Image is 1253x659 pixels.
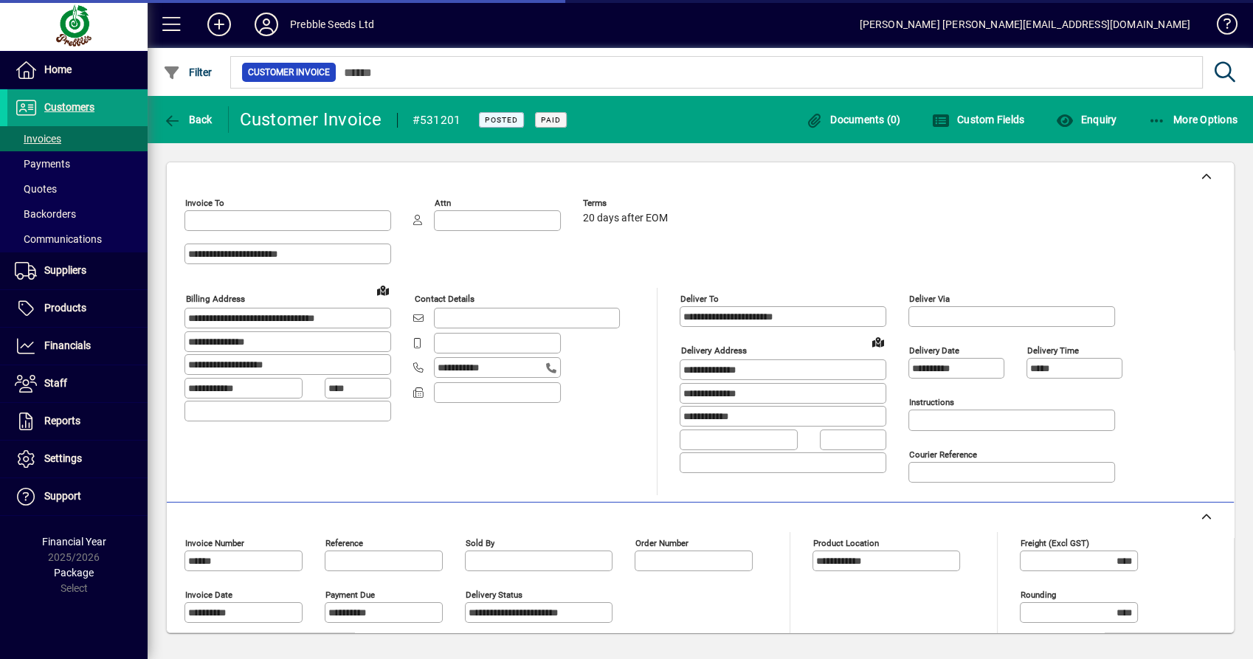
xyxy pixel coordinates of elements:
[435,198,451,208] mat-label: Attn
[7,252,148,289] a: Suppliers
[805,114,901,125] span: Documents (0)
[7,227,148,252] a: Communications
[325,590,375,600] mat-label: Payment due
[7,403,148,440] a: Reports
[44,452,82,464] span: Settings
[466,538,494,548] mat-label: Sold by
[541,115,561,125] span: Paid
[42,536,106,548] span: Financial Year
[7,441,148,477] a: Settings
[909,397,954,407] mat-label: Instructions
[44,415,80,427] span: Reports
[15,158,70,170] span: Payments
[7,151,148,176] a: Payments
[1027,345,1079,356] mat-label: Delivery time
[583,213,668,224] span: 20 days after EOM
[7,328,148,365] a: Financials
[243,11,290,38] button: Profile
[148,106,229,133] app-page-header-button: Back
[240,108,382,131] div: Customer Invoice
[466,590,522,600] mat-label: Delivery status
[801,106,905,133] button: Documents (0)
[680,294,719,304] mat-label: Deliver To
[248,65,330,80] span: Customer Invoice
[185,198,224,208] mat-label: Invoice To
[813,538,879,548] mat-label: Product location
[7,365,148,402] a: Staff
[1021,538,1089,548] mat-label: Freight (excl GST)
[909,449,977,460] mat-label: Courier Reference
[44,264,86,276] span: Suppliers
[159,59,216,86] button: Filter
[7,290,148,327] a: Products
[44,101,94,113] span: Customers
[859,13,1190,36] div: [PERSON_NAME] [PERSON_NAME][EMAIL_ADDRESS][DOMAIN_NAME]
[7,201,148,227] a: Backorders
[15,183,57,195] span: Quotes
[485,115,518,125] span: Posted
[44,339,91,351] span: Financials
[185,590,232,600] mat-label: Invoice date
[1205,3,1235,51] a: Knowledge Base
[54,567,94,579] span: Package
[7,176,148,201] a: Quotes
[44,377,67,389] span: Staff
[371,278,395,302] a: View on map
[325,538,363,548] mat-label: Reference
[44,302,86,314] span: Products
[44,490,81,502] span: Support
[1148,114,1238,125] span: More Options
[7,126,148,151] a: Invoices
[290,13,374,36] div: Prebble Seeds Ltd
[1021,590,1056,600] mat-label: Rounding
[163,114,213,125] span: Back
[928,106,1029,133] button: Custom Fields
[185,538,244,548] mat-label: Invoice number
[909,294,950,304] mat-label: Deliver via
[15,233,102,245] span: Communications
[196,11,243,38] button: Add
[7,52,148,89] a: Home
[44,63,72,75] span: Home
[932,114,1025,125] span: Custom Fields
[15,208,76,220] span: Backorders
[866,330,890,353] a: View on map
[1052,106,1120,133] button: Enquiry
[1145,106,1242,133] button: More Options
[1055,114,1116,125] span: Enquiry
[909,345,959,356] mat-label: Delivery date
[159,106,216,133] button: Back
[635,538,688,548] mat-label: Order number
[583,199,672,208] span: Terms
[15,133,61,145] span: Invoices
[163,66,213,78] span: Filter
[7,478,148,515] a: Support
[413,108,461,132] div: #531201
